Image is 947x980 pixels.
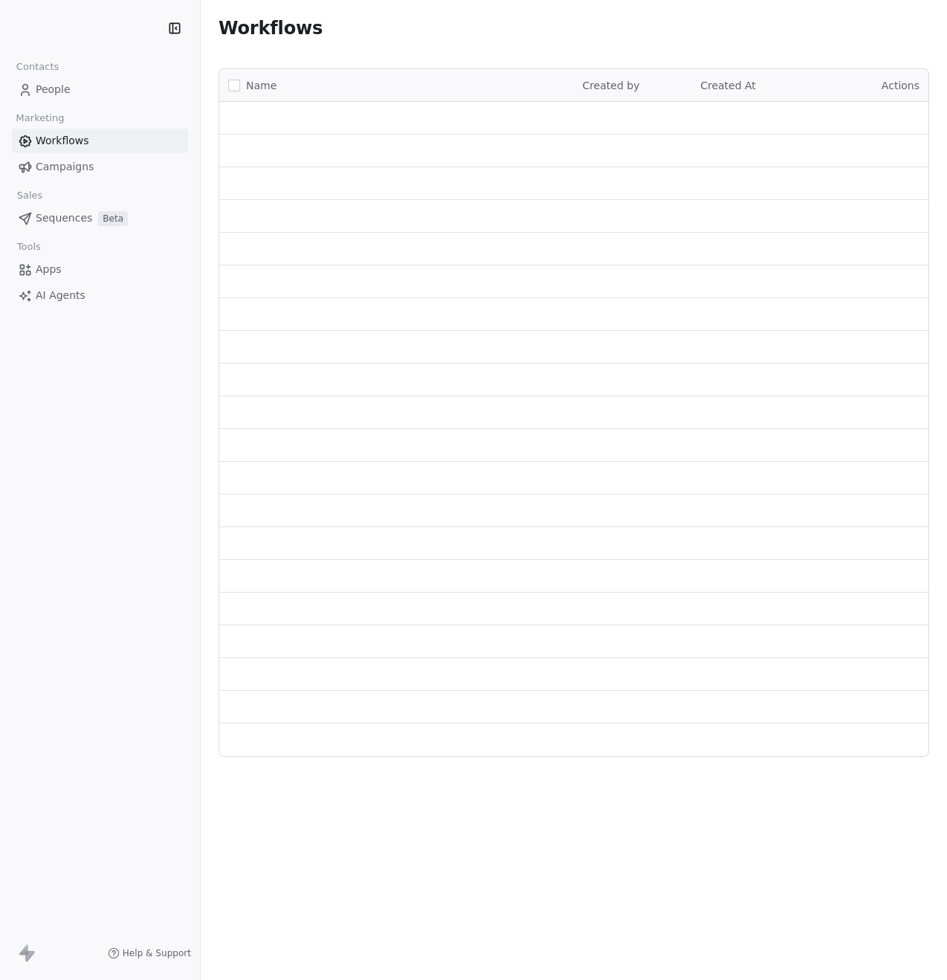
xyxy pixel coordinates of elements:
[12,257,188,282] a: Apps
[108,947,191,959] a: Help & Support
[10,184,49,207] span: Sales
[12,129,188,153] a: Workflows
[10,107,71,129] span: Marketing
[12,155,188,179] a: Campaigns
[882,80,919,91] span: Actions
[12,77,188,102] a: People
[10,236,47,258] span: Tools
[123,947,191,959] span: Help & Support
[36,288,85,303] span: AI Agents
[36,262,62,277] span: Apps
[36,82,71,97] span: People
[246,78,277,94] span: Name
[36,133,89,149] span: Workflows
[36,159,94,175] span: Campaigns
[219,18,323,39] span: Workflows
[12,283,188,308] a: AI Agents
[98,211,128,226] span: Beta
[12,206,188,231] a: SequencesBeta
[582,80,639,91] span: Created by
[10,56,65,78] span: Contacts
[36,210,92,226] span: Sequences
[700,80,756,91] span: Created At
